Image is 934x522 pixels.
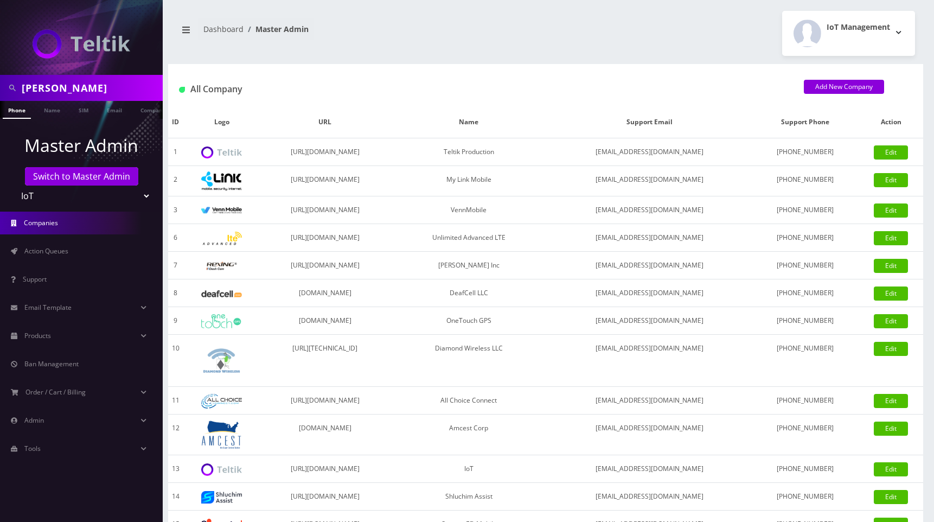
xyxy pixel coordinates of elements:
span: Tools [24,444,41,453]
td: All Choice Connect [390,387,548,415]
img: All Company [179,87,185,93]
td: DeafCell LLC [390,279,548,307]
th: Action [859,106,923,138]
td: [URL][DOMAIN_NAME] [260,252,390,279]
img: Unlimited Advanced LTE [201,232,242,245]
td: [PHONE_NUMBER] [751,196,859,224]
span: Email Template [24,303,72,312]
td: [EMAIL_ADDRESS][DOMAIN_NAME] [548,455,751,483]
a: Switch to Master Admin [25,167,138,186]
span: Ban Management [24,359,79,368]
img: Rexing Inc [201,261,242,271]
th: Support Phone [751,106,859,138]
li: Master Admin [244,23,309,35]
img: Teltik Production [201,147,242,159]
td: OneTouch GPS [390,307,548,335]
a: Edit [874,422,908,436]
span: Admin [24,416,44,425]
a: Phone [3,101,31,119]
td: [PHONE_NUMBER] [751,252,859,279]
img: All Choice Connect [201,394,242,409]
td: 3 [168,196,183,224]
td: [EMAIL_ADDRESS][DOMAIN_NAME] [548,483,751,511]
td: [PHONE_NUMBER] [751,335,859,387]
a: Edit [874,490,908,504]
td: [EMAIL_ADDRESS][DOMAIN_NAME] [548,196,751,224]
td: [PHONE_NUMBER] [751,279,859,307]
td: [EMAIL_ADDRESS][DOMAIN_NAME] [548,138,751,166]
td: IoT [390,455,548,483]
td: Shluchim Assist [390,483,548,511]
td: 10 [168,335,183,387]
td: 13 [168,455,183,483]
td: [PHONE_NUMBER] [751,138,859,166]
td: [URL][TECHNICAL_ID] [260,335,390,387]
th: URL [260,106,390,138]
h1: All Company [179,84,788,94]
span: Products [24,331,51,340]
td: 7 [168,252,183,279]
td: VennMobile [390,196,548,224]
td: My Link Mobile [390,166,548,196]
td: 9 [168,307,183,335]
td: [PHONE_NUMBER] [751,387,859,415]
td: [URL][DOMAIN_NAME] [260,196,390,224]
a: Add New Company [804,80,884,94]
img: IoT [201,463,242,476]
td: [EMAIL_ADDRESS][DOMAIN_NAME] [548,415,751,455]
td: [PHONE_NUMBER] [751,224,859,252]
td: Unlimited Advanced LTE [390,224,548,252]
img: Shluchim Assist [201,491,242,504]
h2: IoT Management [827,23,890,32]
a: Edit [874,173,908,187]
img: Amcest Corp [201,420,242,449]
td: [PHONE_NUMBER] [751,455,859,483]
td: [PHONE_NUMBER] [751,483,859,511]
a: Edit [874,394,908,408]
td: 1 [168,138,183,166]
a: SIM [73,101,94,118]
img: Diamond Wireless LLC [201,340,242,381]
td: [DOMAIN_NAME] [260,307,390,335]
a: Edit [874,287,908,301]
a: Edit [874,231,908,245]
a: Edit [874,342,908,356]
td: [EMAIL_ADDRESS][DOMAIN_NAME] [548,252,751,279]
td: [DOMAIN_NAME] [260,279,390,307]
td: [URL][DOMAIN_NAME] [260,166,390,196]
a: Dashboard [203,24,244,34]
td: [EMAIL_ADDRESS][DOMAIN_NAME] [548,307,751,335]
a: Edit [874,259,908,273]
input: Search in Company [22,78,160,98]
td: 2 [168,166,183,196]
td: 12 [168,415,183,455]
a: Edit [874,314,908,328]
img: OneTouch GPS [201,314,242,328]
td: 6 [168,224,183,252]
td: [PERSON_NAME] Inc [390,252,548,279]
td: [EMAIL_ADDRESS][DOMAIN_NAME] [548,166,751,196]
td: Diamond Wireless LLC [390,335,548,387]
td: 11 [168,387,183,415]
a: Company [135,101,171,118]
nav: breadcrumb [176,18,538,49]
td: [URL][DOMAIN_NAME] [260,455,390,483]
a: Edit [874,203,908,218]
th: Name [390,106,548,138]
td: [DOMAIN_NAME] [260,415,390,455]
td: [PHONE_NUMBER] [751,307,859,335]
td: [EMAIL_ADDRESS][DOMAIN_NAME] [548,387,751,415]
a: Edit [874,462,908,476]
button: IoT Management [782,11,915,56]
th: Support Email [548,106,751,138]
td: 14 [168,483,183,511]
td: Amcest Corp [390,415,548,455]
td: 8 [168,279,183,307]
span: Support [23,275,47,284]
span: Order / Cart / Billing [25,387,86,397]
td: [URL][DOMAIN_NAME] [260,387,390,415]
td: Teltik Production [390,138,548,166]
th: Logo [183,106,260,138]
td: [EMAIL_ADDRESS][DOMAIN_NAME] [548,279,751,307]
